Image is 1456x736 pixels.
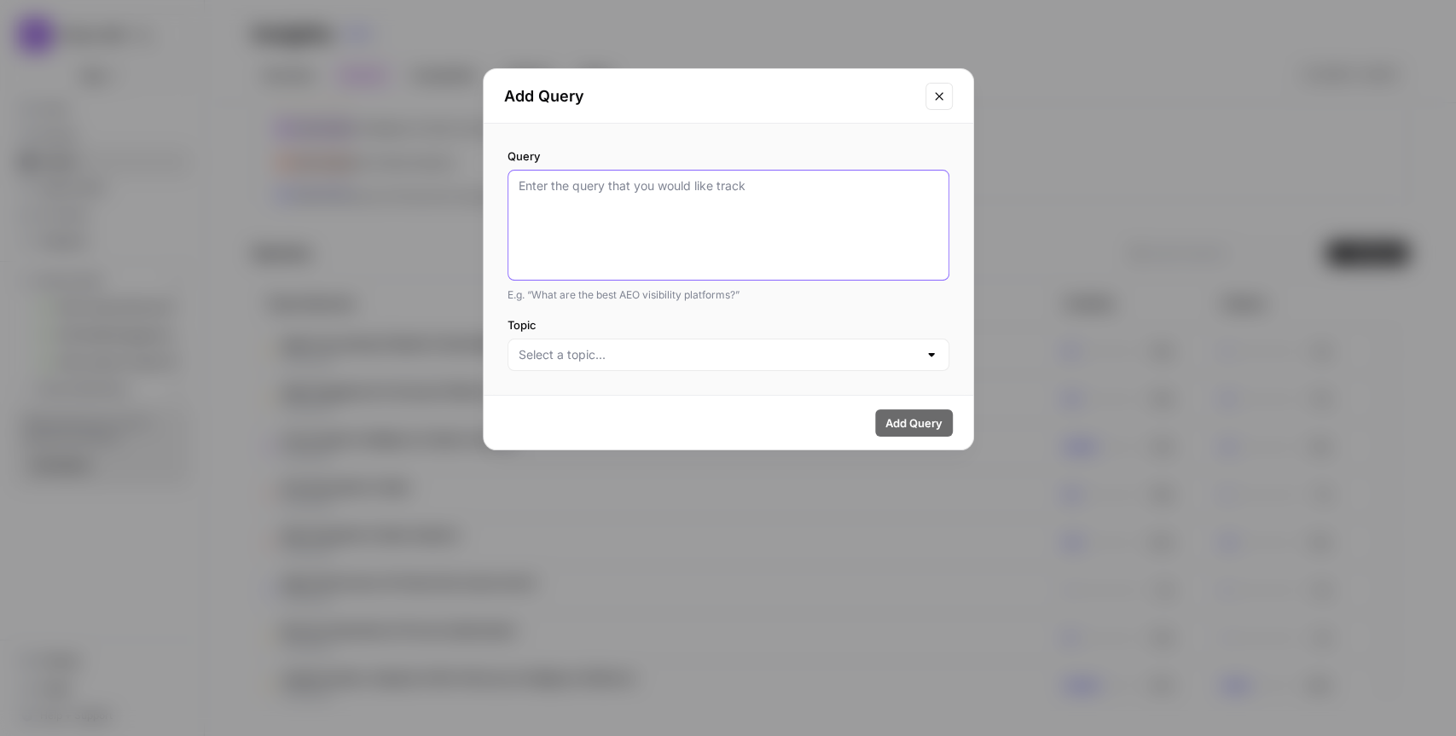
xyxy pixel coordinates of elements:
label: Query [508,148,949,165]
label: Topic [508,316,949,333]
button: Add Query [875,409,953,437]
span: Add Query [885,414,943,432]
input: Select a topic... [519,346,918,363]
h2: Add Query [504,84,915,108]
div: E.g. “What are the best AEO visibility platforms?” [508,287,949,303]
button: Close modal [925,83,953,110]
